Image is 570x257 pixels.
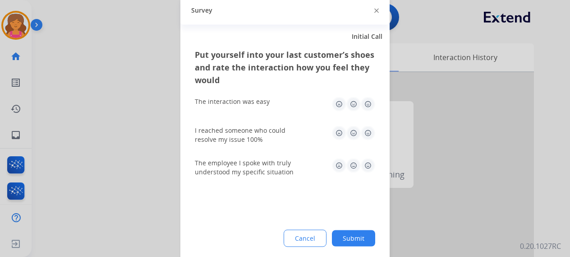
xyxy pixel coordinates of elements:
[195,126,303,144] div: I reached someone who could resolve my issue 100%
[195,158,303,176] div: The employee I spoke with truly understood my specific situation
[332,230,375,246] button: Submit
[284,229,326,247] button: Cancel
[195,48,375,86] h3: Put yourself into your last customer’s shoes and rate the interaction how you feel they would
[191,6,212,15] span: Survey
[195,97,270,106] div: The interaction was easy
[520,241,561,252] p: 0.20.1027RC
[374,9,379,13] img: close-button
[352,32,382,41] span: Initial Call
